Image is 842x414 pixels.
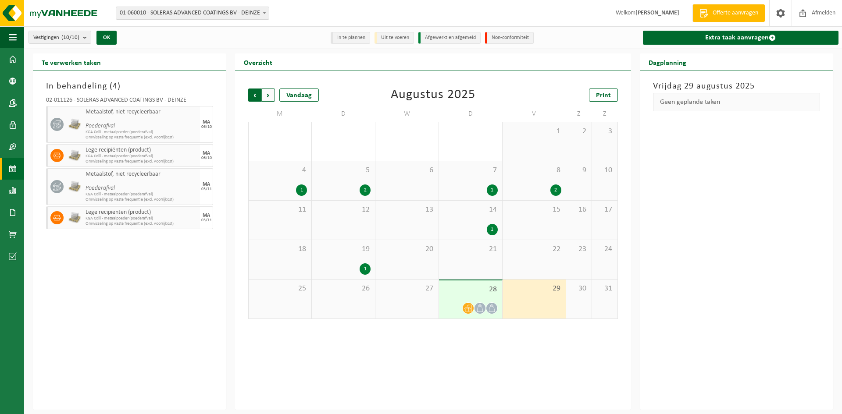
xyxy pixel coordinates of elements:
h2: Dagplanning [640,53,695,71]
div: 2 [360,184,371,196]
div: 1 [360,263,371,275]
div: 1 [487,184,498,196]
span: 30 [571,284,587,294]
td: W [375,106,439,122]
span: 3 [596,127,613,136]
span: 15 [507,205,561,215]
td: Z [592,106,618,122]
i: Poederafval [86,123,115,129]
h3: Vrijdag 29 augustus 2025 [653,80,820,93]
span: 14 [443,205,498,215]
span: Omwisseling op vaste frequentie (excl. voorrijkost) [86,159,198,164]
li: Afgewerkt en afgemeld [418,32,481,44]
li: Non-conformiteit [485,32,534,44]
span: KGA Colli - metaalpoeder (poederafval) [86,130,198,135]
span: 13 [380,205,434,215]
span: 20 [380,244,434,254]
span: 29 [507,284,561,294]
strong: [PERSON_NAME] [635,10,679,16]
div: 1 [487,224,498,235]
i: Poederafval [86,185,115,191]
span: Print [596,92,611,99]
h2: Te verwerken taken [33,53,110,71]
button: OK [96,31,117,45]
td: D [439,106,503,122]
span: 2 [571,127,587,136]
span: 5 [316,166,371,175]
span: Omwisseling op vaste frequentie (excl. voorrijkost) [86,135,198,140]
span: 23 [571,244,587,254]
span: KGA Colli - metaalpoeder (poederafval) [86,154,198,159]
span: 16 [571,205,587,215]
div: MA [203,182,210,187]
div: Geen geplande taken [653,93,820,111]
span: 18 [253,244,307,254]
div: MA [203,120,210,125]
img: LP-PA-00000-WDN-11 [68,180,81,193]
span: 17 [596,205,613,215]
span: 25 [253,284,307,294]
h2: Overzicht [235,53,281,71]
td: Z [566,106,592,122]
td: D [312,106,375,122]
span: 01-060010 - SOLERAS ADVANCED COATINGS BV - DEINZE [116,7,269,20]
div: 03/11 [201,187,212,191]
span: Omwisseling op vaste frequentie (excl. voorrijkost) [86,197,198,202]
count: (10/10) [61,35,79,40]
button: Vestigingen(10/10) [29,31,91,44]
span: 9 [571,166,587,175]
span: 24 [596,244,613,254]
span: 11 [253,205,307,215]
div: 02-011126 - SOLERAS ADVANCED COATINGS BV - DEINZE [46,97,213,106]
span: KGA Colli - metaalpoeder (poederafval) [86,216,198,221]
div: 1 [296,184,307,196]
div: 2 [550,184,561,196]
span: 7 [443,166,498,175]
a: Print [589,88,618,102]
span: Vestigingen [33,31,79,44]
span: Metaalstof, niet recycleerbaar [86,109,198,116]
a: Extra taak aanvragen [643,31,838,45]
a: Offerte aanvragen [692,4,765,22]
span: 21 [443,244,498,254]
span: Lege recipiënten (product) [86,209,198,216]
span: Lege recipiënten (product) [86,147,198,154]
span: 22 [507,244,561,254]
div: Augustus 2025 [391,88,475,102]
span: 27 [380,284,434,294]
td: M [248,106,312,122]
span: KGA Colli - metaalpoeder (poederafval) [86,192,198,197]
td: V [503,106,566,122]
span: Vorige [248,88,261,102]
img: PB-PA-0000-WDN-00-03 [68,149,81,162]
span: 1 [507,127,561,136]
div: Vandaag [279,88,319,102]
span: 12 [316,205,371,215]
span: 26 [316,284,371,294]
span: 8 [507,166,561,175]
span: 4 [113,82,118,91]
li: Uit te voeren [375,32,414,44]
span: Volgende [262,88,275,102]
h3: In behandeling ( ) [46,80,213,93]
div: 06/10 [201,125,212,129]
li: In te plannen [331,32,370,44]
img: LP-PA-00000-WDN-11 [68,118,81,131]
span: 10 [596,166,613,175]
div: 06/10 [201,156,212,160]
span: Omwisseling op vaste frequentie (excl. voorrijkost) [86,221,198,226]
span: 6 [380,166,434,175]
span: 01-060010 - SOLERAS ADVANCED COATINGS BV - DEINZE [116,7,269,19]
span: 19 [316,244,371,254]
span: Metaalstof, niet recycleerbaar [86,171,198,178]
div: MA [203,151,210,156]
span: 28 [443,285,498,294]
img: PB-PA-0000-WDN-00-03 [68,211,81,224]
span: 4 [253,166,307,175]
span: Offerte aanvragen [710,9,760,18]
span: 31 [596,284,613,294]
div: MA [203,213,210,218]
div: 03/11 [201,218,212,223]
